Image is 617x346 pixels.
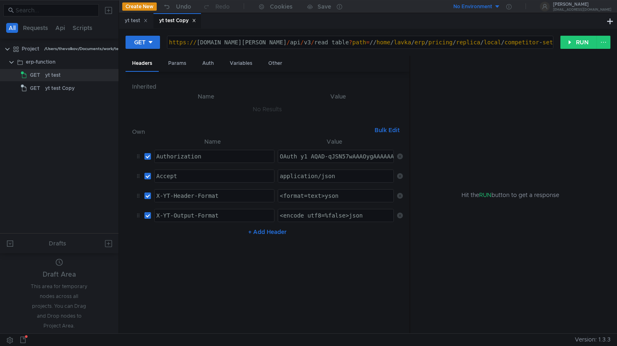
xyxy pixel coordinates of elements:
[122,2,157,11] button: Create New
[49,238,66,248] div: Drafts
[159,16,196,25] div: yt test Copy
[197,0,235,13] button: Redo
[262,56,289,71] div: Other
[371,125,403,135] button: Bulk Edit
[44,43,151,55] div: /Users/thevolkov/Documents/work/test_mace/Project
[176,2,191,11] div: Undo
[245,227,290,237] button: + Add Header
[45,82,75,94] div: yt test Copy
[22,43,39,55] div: Project
[26,56,55,68] div: erp-function
[560,36,597,49] button: RUN
[21,23,50,33] button: Requests
[70,23,95,33] button: Scripts
[453,3,492,11] div: No Environment
[45,69,61,81] div: yt test
[196,56,220,71] div: Auth
[318,4,331,9] div: Save
[6,23,18,33] button: All
[273,92,403,101] th: Value
[53,23,68,33] button: Api
[134,38,146,47] div: GET
[215,2,230,11] div: Redo
[139,92,273,101] th: Name
[479,191,491,199] span: RUN
[462,190,559,199] span: Hit the button to get a response
[30,82,40,94] span: GET
[270,2,293,11] div: Cookies
[553,8,611,11] div: [EMAIL_ADDRESS][DOMAIN_NAME]
[253,105,282,113] nz-embed-empty: No Results
[125,16,148,25] div: yt test
[553,2,611,7] div: [PERSON_NAME]
[151,137,275,147] th: Name
[575,334,610,346] span: Version: 1.3.3
[126,56,159,72] div: Headers
[157,0,197,13] button: Undo
[162,56,193,71] div: Params
[132,127,372,137] h6: Own
[16,6,94,15] input: Search...
[30,69,40,81] span: GET
[126,36,160,49] button: GET
[223,56,259,71] div: Variables
[132,82,403,92] h6: Inherited
[274,137,394,147] th: Value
